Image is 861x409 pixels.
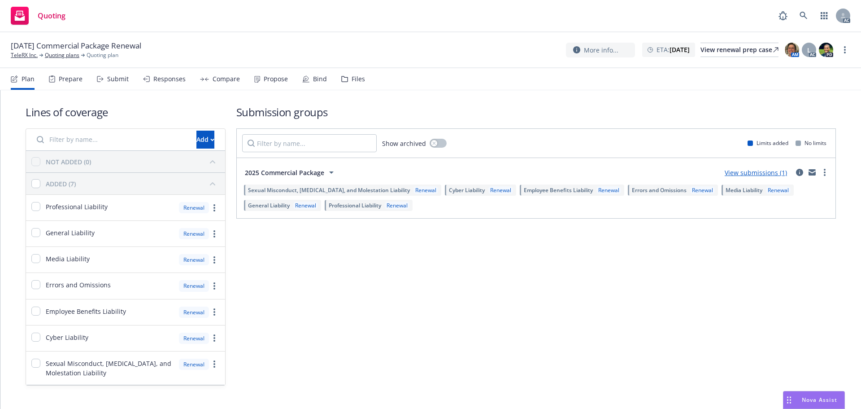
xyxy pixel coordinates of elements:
div: Propose [264,75,288,83]
div: Renewal [179,202,209,213]
button: Add [196,131,214,149]
span: 2025 Commercial Package [245,168,324,177]
span: Professional Liability [46,202,108,211]
a: more [209,307,220,317]
span: L [807,45,811,55]
div: Drag to move [783,391,795,409]
button: 2025 Commercial Package [242,163,339,181]
div: Renewal [596,186,621,194]
div: Renewal [179,228,209,239]
div: Submit [107,75,129,83]
a: more [209,229,220,239]
div: Responses [153,75,186,83]
div: Renewal [385,202,409,209]
span: Cyber Liability [449,186,485,194]
div: Add [196,131,214,148]
span: Media Liability [726,186,762,194]
a: TeleRX Inc. [11,51,38,59]
div: Prepare [59,75,83,83]
div: Renewal [179,359,209,370]
span: General Liability [248,202,290,209]
span: Professional Liability [329,202,381,209]
input: Filter by name... [31,131,191,149]
a: Search [795,7,813,25]
div: Compare [213,75,240,83]
strong: [DATE] [670,45,690,54]
a: more [209,333,220,343]
h1: Submission groups [236,105,836,119]
span: Sexual Misconduct, [MEDICAL_DATA], and Molestation Liability [248,186,410,194]
div: Renewal [179,280,209,291]
div: ADDED (7) [46,179,76,189]
a: more [209,281,220,291]
a: Quoting plans [45,51,79,59]
div: Bind [313,75,327,83]
a: mail [807,167,818,178]
div: NOT ADDED (0) [46,157,91,167]
a: View submissions (1) [725,168,787,177]
a: more [839,44,850,55]
span: Show archived [382,139,426,148]
a: View renewal prep case [700,43,778,57]
div: Renewal [488,186,513,194]
a: Report a Bug [774,7,792,25]
div: No limits [796,139,826,147]
div: Renewal [413,186,438,194]
span: Employee Benefits Liability [524,186,593,194]
button: ADDED (7) [46,176,220,191]
a: Quoting [7,3,69,28]
span: More info... [584,45,618,55]
div: Renewal [293,202,318,209]
button: More info... [566,43,635,57]
div: Renewal [179,307,209,318]
span: Employee Benefits Liability [46,307,126,316]
span: Quoting [38,12,65,19]
div: Files [352,75,365,83]
div: Renewal [766,186,791,194]
span: Sexual Misconduct, [MEDICAL_DATA], and Molestation Liability [46,359,174,378]
span: Cyber Liability [46,333,88,342]
span: Errors and Omissions [46,280,111,290]
div: Renewal [179,254,209,265]
span: Errors and Omissions [632,186,687,194]
input: Filter by name... [242,134,377,152]
a: more [209,202,220,213]
a: more [209,359,220,369]
a: Switch app [815,7,833,25]
span: [DATE] Commercial Package Renewal [11,40,141,51]
a: circleInformation [794,167,805,178]
img: photo [785,43,799,57]
div: Plan [22,75,35,83]
span: ETA : [657,45,690,54]
a: more [209,255,220,265]
div: Limits added [748,139,788,147]
h1: Lines of coverage [26,105,226,119]
span: General Liability [46,228,95,237]
span: Nova Assist [802,396,837,404]
span: Media Liability [46,254,90,264]
div: Renewal [690,186,715,194]
button: NOT ADDED (0) [46,154,220,169]
a: more [819,167,830,178]
button: Nova Assist [783,391,845,409]
img: photo [819,43,833,57]
div: Renewal [179,333,209,344]
span: Quoting plan [87,51,118,59]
